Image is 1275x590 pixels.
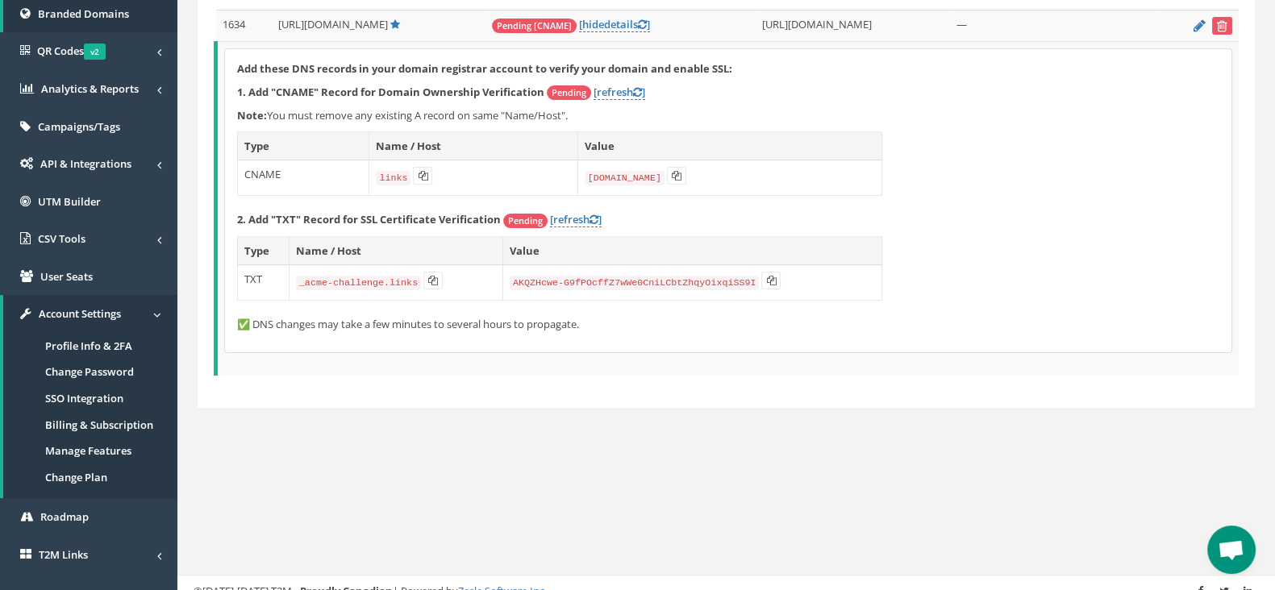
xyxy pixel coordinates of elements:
[3,412,177,438] a: Billing & Subscription
[237,85,544,99] strong: 1. Add "CNAME" Record for Domain Ownership Verification
[3,464,177,491] a: Change Plan
[216,10,273,42] td: 1634
[585,171,665,185] code: [DOMAIN_NAME]
[3,438,177,464] a: Manage Features
[3,359,177,385] a: Change Password
[376,171,410,185] code: links
[756,10,950,42] td: [URL][DOMAIN_NAME]
[238,160,369,196] td: CNAME
[492,19,577,33] span: Pending [CNAME]
[238,265,290,301] td: TXT
[38,231,85,246] span: CSV Tools
[237,108,267,123] b: Note:
[238,236,290,265] th: Type
[582,17,604,31] span: hide
[547,85,591,100] span: Pending
[238,131,369,160] th: Type
[289,236,502,265] th: Name / Host
[950,10,1157,42] td: —
[1207,526,1256,574] div: Open chat
[38,6,129,21] span: Branded Domains
[237,61,732,76] strong: Add these DNS records in your domain registrar account to verify your domain and enable SSL:
[502,236,881,265] th: Value
[296,276,421,290] code: _acme-challenge.links
[577,131,881,160] th: Value
[38,119,120,134] span: Campaigns/Tags
[3,333,177,359] a: Profile Info & 2FA
[40,269,93,284] span: User Seats
[39,547,88,562] span: T2M Links
[84,44,106,60] span: v2
[40,156,131,171] span: API & Integrations
[390,17,400,31] a: Default
[237,212,501,226] strong: 2. Add "TXT" Record for SSL Certificate Verification
[594,85,645,100] a: [refresh]
[510,276,760,290] code: AKQZHcwe-G9fPOcffZ7wWe0CniLCbtZhqyOixqiSS9I
[579,17,650,32] a: [hidedetails]
[39,306,121,321] span: Account Settings
[550,212,602,227] a: [refresh]
[503,214,548,228] span: Pending
[369,131,577,160] th: Name / Host
[40,509,89,524] span: Roadmap
[41,81,139,96] span: Analytics & Reports
[3,385,177,412] a: SSO Integration
[38,194,101,209] span: UTM Builder
[278,17,388,31] span: [URL][DOMAIN_NAME]
[237,317,1219,332] p: ✅ DNS changes may take a few minutes to several hours to propagate.
[237,108,1219,123] p: You must remove any existing A record on same "Name/Host".
[45,391,123,405] span: SSO Integration
[37,44,106,58] span: QR Codes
